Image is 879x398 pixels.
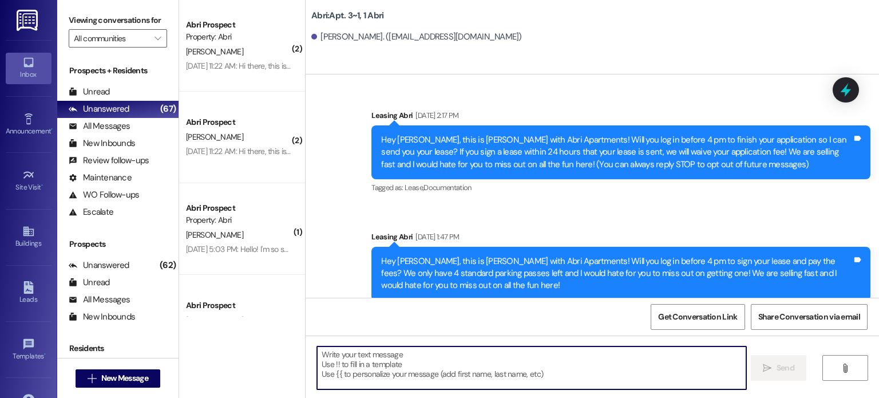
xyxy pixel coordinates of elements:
div: WO Follow-ups [69,189,139,201]
div: [DATE] 1:47 PM [413,231,459,243]
div: Tagged as: [371,179,870,196]
div: Abri Prospect [186,300,292,312]
i:  [841,364,849,373]
div: Prospects + Residents [57,65,179,77]
span: Lease , [405,183,423,192]
span: [PERSON_NAME] [186,315,243,325]
div: Abri Prospect [186,202,292,214]
div: Residents [57,342,179,354]
a: Templates • [6,334,52,365]
i:  [763,364,771,373]
div: (62) [157,257,179,274]
span: [PERSON_NAME] [186,230,243,240]
button: Share Conversation via email [751,304,868,330]
a: Leads [6,278,52,309]
div: [PERSON_NAME]. ([EMAIL_ADDRESS][DOMAIN_NAME]) [311,31,522,43]
div: [DATE] 5:03 PM: Hello! I'm so sorry, I was having a bit of trouble loading the contract, and I wa... [186,244,698,254]
div: Unread [69,86,110,98]
div: New Inbounds [69,311,135,323]
span: • [41,182,43,190]
button: Send [751,355,806,381]
button: Get Conversation Link [651,304,745,330]
div: New Inbounds [69,137,135,149]
b: Abri: Apt. 3~1, 1 Abri [311,10,383,22]
a: Inbox [6,53,52,84]
div: Leasing Abri [371,109,870,125]
span: New Message [101,372,148,384]
i:  [88,374,96,383]
div: [DATE] 11:22 AM: Hi there, this is [PERSON_NAME], I was set to check in early [DATE] and no one i... [186,61,808,71]
span: • [51,125,53,133]
img: ResiDesk Logo [17,10,40,31]
span: • [44,350,46,358]
a: Buildings [6,222,52,253]
span: Share Conversation via email [758,311,860,323]
label: Viewing conversations for [69,11,167,29]
div: Leasing Abri [371,231,870,247]
div: (67) [157,100,179,118]
div: Abri Prospect [186,116,292,128]
div: Prospects [57,238,179,250]
div: [DATE] 11:22 AM: Hi there, this is [PERSON_NAME], I was set to check in early [DATE] and no one i... [186,146,808,156]
div: All Messages [69,294,130,306]
button: New Message [76,369,160,388]
div: Hey [PERSON_NAME], this is [PERSON_NAME] with Abri Apartments! Will you log in before 4 pm to fin... [381,134,852,171]
div: Review follow-ups [69,155,149,167]
div: Property: Abri [186,214,292,226]
span: Documentation [423,183,472,192]
div: Hey [PERSON_NAME], this is [PERSON_NAME] with Abri Apartments! Will you log in before 4 pm to sig... [381,255,852,292]
div: Property: Abri [186,31,292,43]
input: All communities [74,29,149,48]
span: [PERSON_NAME] [186,46,243,57]
div: Escalate [69,206,113,218]
div: Abri Prospect [186,19,292,31]
div: All Messages [69,120,130,132]
span: Get Conversation Link [658,311,737,323]
div: [DATE] 2:17 PM [413,109,458,121]
a: Site Visit • [6,165,52,196]
div: Maintenance [69,172,132,184]
span: Send [777,362,794,374]
div: Unread [69,277,110,289]
div: Unanswered [69,259,129,271]
div: Unanswered [69,103,129,115]
span: [PERSON_NAME] [186,132,243,142]
i:  [155,34,161,43]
